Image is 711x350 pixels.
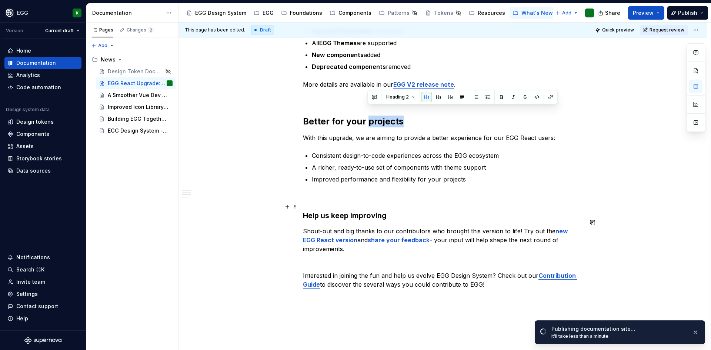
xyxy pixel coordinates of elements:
strong: Deprecated components [312,63,386,70]
a: Design Token Documentation - Now clearer and smarter! 🎨 [96,66,176,77]
span: This page has been edited. [185,27,245,33]
div: Settings [16,290,38,298]
a: Foundations [278,7,325,19]
div: Home [16,47,31,54]
div: Patterns [388,9,410,17]
a: Assets [4,140,81,152]
div: Assets [16,143,34,150]
a: EGG Design System [183,7,249,19]
a: EGG React Upgrade: React 19 + More ⚛️ [96,77,176,89]
p: added [312,50,583,59]
a: A Smoother Vue Dev Experience 💛 [96,89,176,101]
div: Building EGG Together 🙌 [108,115,169,123]
h2: Better for your projects [303,116,583,127]
button: Notifications [4,251,81,263]
span: 2 [148,27,154,33]
a: Components [4,128,81,140]
a: share your feedback [368,236,430,244]
div: Improved Icon Library 🔎 [108,103,169,111]
strong: New components [312,51,364,59]
div: Contact support [16,303,58,310]
a: EGG Design System - Reaching a new milestone! 🚀 [96,125,176,137]
svg: Supernova Logo [24,337,61,344]
div: News [101,56,116,63]
span: Request review [650,27,684,33]
span: Quick preview [602,27,634,33]
div: Design tokens [16,118,54,126]
img: 87d06435-c97f-426c-aa5d-5eb8acd3d8b3.png [5,9,14,17]
span: Share [605,9,620,17]
div: Version [6,28,23,34]
div: Search ⌘K [16,266,44,273]
span: Current draft [45,28,74,34]
div: EGG [263,9,274,17]
span: Publish [678,9,697,17]
a: Components [327,7,374,19]
a: Home [4,45,81,57]
button: Add [89,40,117,51]
p: A richer, ready-to-use set of components with theme support [312,163,583,172]
div: EGG Design System [195,9,246,17]
div: K [76,10,79,16]
a: What's New [510,7,556,19]
button: Help [4,313,81,324]
a: EGG V2 release note [393,81,454,88]
span: Add [562,10,571,16]
div: Invite team [16,278,45,286]
div: Design system data [6,107,50,113]
div: Storybook stories [16,155,62,162]
div: Publishing documentation site… [551,325,686,333]
a: Building EGG Together 🙌 [96,113,176,125]
a: Analytics [4,69,81,81]
button: Quick preview [593,25,637,35]
a: Storybook stories [4,153,81,164]
div: Components [338,9,371,17]
a: Settings [4,288,81,300]
div: Components [16,130,49,138]
div: EGG React Upgrade: React 19 + More ⚛️ [108,80,165,87]
p: Consistent design-to-code experiences across the EGG ecosystem [312,151,583,160]
button: Publish [667,6,708,20]
a: Design tokens [4,116,81,128]
strong: Help us keep improving [303,211,387,220]
div: Resources [478,9,505,17]
div: Foundations [290,9,322,17]
button: Preview [628,6,664,20]
p: All are supported [312,39,583,47]
div: Help [16,315,28,322]
div: Page tree [89,54,176,137]
div: Analytics [16,71,40,79]
div: EGG [17,9,28,17]
div: Draft [251,26,274,34]
div: It’ll take less than a minute. [551,333,686,339]
div: A Smoother Vue Dev Experience 💛 [108,91,169,99]
div: Changes [127,27,154,33]
span: Preview [633,9,654,17]
button: EGGK [1,5,84,21]
a: Improved Icon Library 🔎 [96,101,176,113]
div: Documentation [16,59,56,67]
div: Tokens [434,9,453,17]
p: More details are available in our . [303,80,583,89]
a: Tokens [422,7,464,19]
p: Interested in joining the fun and help us evolve EGG Design System? Check out our to discover the... [303,271,583,289]
div: Code automation [16,84,61,91]
a: Patterns [376,7,421,19]
div: Data sources [16,167,51,174]
strong: EGG Themes [319,39,357,47]
div: Notifications [16,254,50,261]
a: Invite team [4,276,81,288]
span: Heading 2 [386,94,409,100]
p: removed [312,62,583,71]
a: Documentation [4,57,81,69]
button: Contact support [4,300,81,312]
div: Pages [92,27,113,33]
div: What's New [521,9,553,17]
a: EGG [251,7,277,19]
p: Shout-out and big thanks to our contributors who brought this version to life! Try out the and - ... [303,227,583,253]
button: Heading 2 [383,92,418,102]
button: Search ⌘K [4,264,81,276]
